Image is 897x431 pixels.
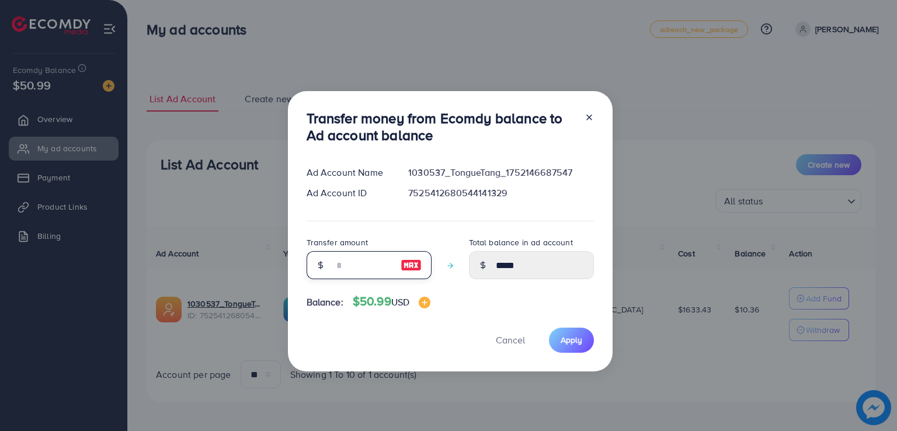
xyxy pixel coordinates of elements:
label: Total balance in ad account [469,237,573,248]
h3: Transfer money from Ecomdy balance to Ad account balance [307,110,575,144]
img: image [401,258,422,272]
span: Balance: [307,296,343,309]
span: Apply [561,334,582,346]
button: Cancel [481,328,540,353]
div: Ad Account Name [297,166,399,179]
img: image [419,297,430,308]
button: Apply [549,328,594,353]
h4: $50.99 [353,294,430,309]
div: 1030537_TongueTang_1752146687547 [399,166,603,179]
span: Cancel [496,333,525,346]
div: 7525412680544141329 [399,186,603,200]
span: USD [391,296,409,308]
label: Transfer amount [307,237,368,248]
div: Ad Account ID [297,186,399,200]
